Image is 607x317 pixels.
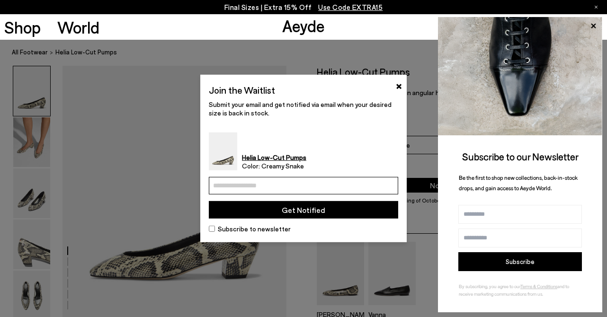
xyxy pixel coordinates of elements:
[57,19,99,35] a: World
[458,252,582,271] button: Subscribe
[209,201,398,219] button: Get Notified
[318,3,383,11] span: Navigate to /collections/ss25-final-sizes
[438,17,602,135] img: ca3f721fb6ff708a270709c41d776025.jpg
[209,100,398,117] p: Submit your email and get notified via email when your desired size is back in stock.
[462,150,579,162] span: Subscribe to our Newsletter
[242,162,306,170] span: Color: Creamy Snake
[209,132,237,170] img: Helia Low-Cut Pumps
[282,16,325,35] a: Aeyde
[520,283,557,289] a: Terms & Conditions
[459,174,578,192] span: Be the first to shop new collections, back-in-stock drops, and gain access to Aeyde World.
[209,226,215,232] input: Subscribe to newsletter
[242,153,306,162] strong: Helia Low-Cut Pumps
[459,283,520,289] span: By subscribing, you agree to our
[4,19,41,35] a: Shop
[224,1,383,13] p: Final Sizes | Extra 15% Off
[209,83,275,97] h2: Join the Waitlist
[209,224,398,234] label: Subscribe to newsletter
[396,79,402,91] button: ×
